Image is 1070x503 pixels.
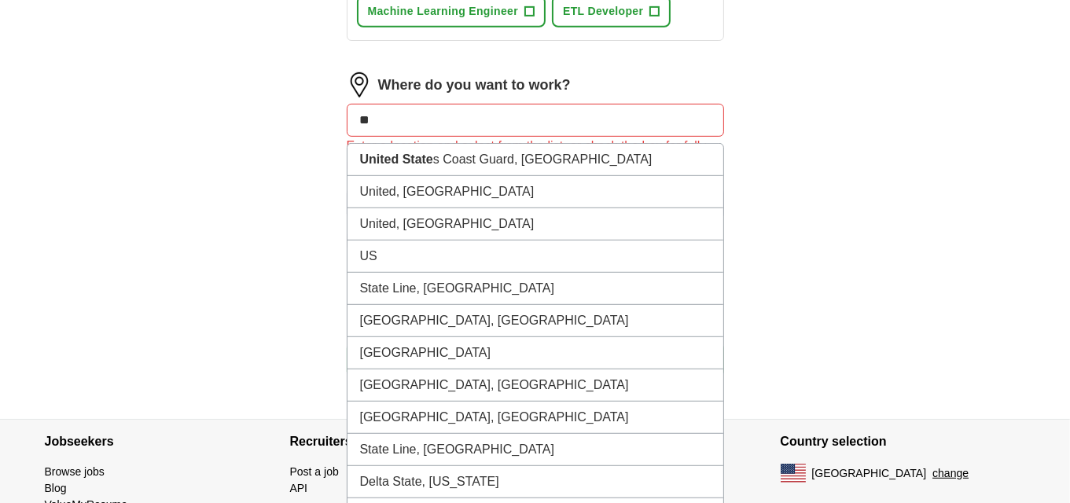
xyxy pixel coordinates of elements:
strong: United State [360,152,433,166]
li: State Line, [GEOGRAPHIC_DATA] [347,273,723,305]
li: [GEOGRAPHIC_DATA] [347,337,723,369]
li: United, [GEOGRAPHIC_DATA] [347,176,723,208]
a: Blog [45,482,67,494]
img: location.png [347,72,372,97]
h4: Country selection [781,420,1026,464]
li: s Coast Guard, [GEOGRAPHIC_DATA] [347,144,723,176]
span: ETL Developer [563,3,643,20]
a: API [290,482,308,494]
button: change [932,465,969,482]
a: Post a job [290,465,339,478]
li: US [347,240,723,273]
li: [GEOGRAPHIC_DATA], [GEOGRAPHIC_DATA] [347,305,723,337]
span: [GEOGRAPHIC_DATA] [812,465,927,482]
div: Enter a location and select from the list, or check the box for fully remote roles [347,137,724,174]
li: State Line, [GEOGRAPHIC_DATA] [347,434,723,466]
a: Browse jobs [45,465,105,478]
img: US flag [781,464,806,483]
li: Delta State, [US_STATE] [347,466,723,498]
li: [GEOGRAPHIC_DATA], [GEOGRAPHIC_DATA] [347,402,723,434]
li: United, [GEOGRAPHIC_DATA] [347,208,723,240]
label: Where do you want to work? [378,75,571,96]
li: [GEOGRAPHIC_DATA], [GEOGRAPHIC_DATA] [347,369,723,402]
span: Machine Learning Engineer [368,3,519,20]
